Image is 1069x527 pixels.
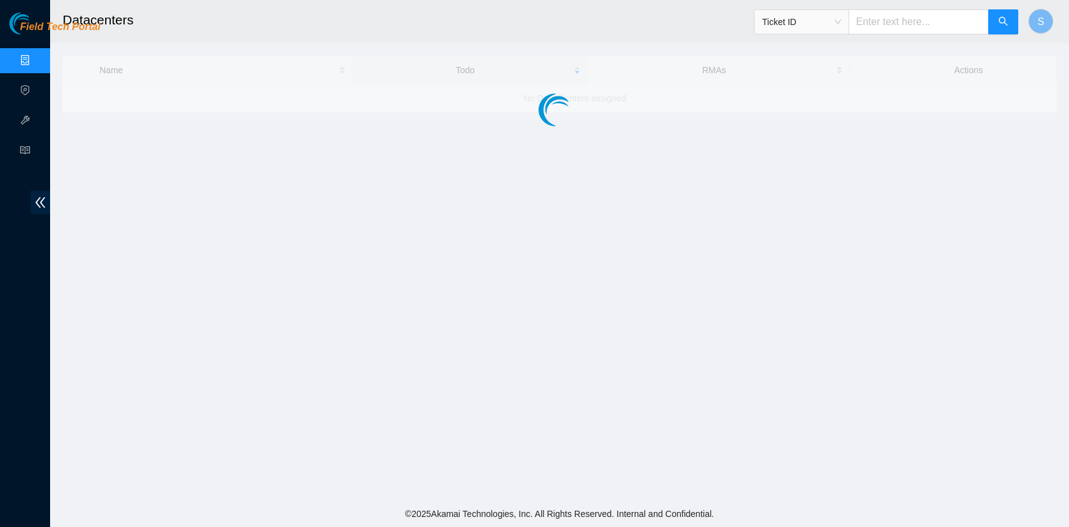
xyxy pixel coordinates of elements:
a: Akamai TechnologiesField Tech Portal [9,23,100,39]
img: Akamai Technologies [9,13,63,34]
span: read [20,140,30,165]
span: Field Tech Portal [20,21,100,33]
footer: © 2025 Akamai Technologies, Inc. All Rights Reserved. Internal and Confidential. [50,501,1069,527]
button: S [1028,9,1053,34]
span: S [1038,14,1045,29]
button: search [988,9,1018,34]
span: double-left [31,191,50,214]
span: search [998,16,1008,28]
input: Enter text here... [849,9,989,34]
span: Ticket ID [762,13,841,31]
